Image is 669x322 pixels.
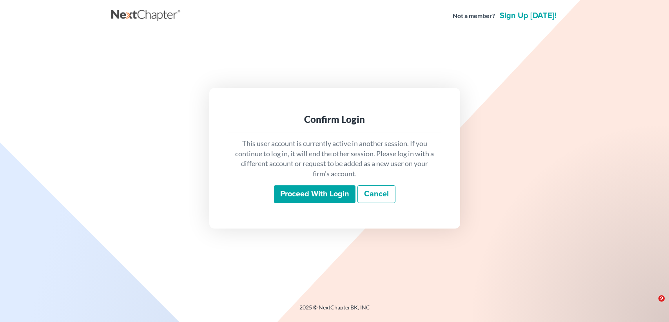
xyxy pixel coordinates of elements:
[498,12,558,20] a: Sign up [DATE]!
[274,185,355,203] input: Proceed with login
[453,11,495,20] strong: Not a member?
[658,295,665,302] span: 9
[111,304,558,318] div: 2025 © NextChapterBK, INC
[234,113,435,126] div: Confirm Login
[642,295,661,314] iframe: Intercom live chat
[234,139,435,179] p: This user account is currently active in another session. If you continue to log in, it will end ...
[357,185,395,203] a: Cancel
